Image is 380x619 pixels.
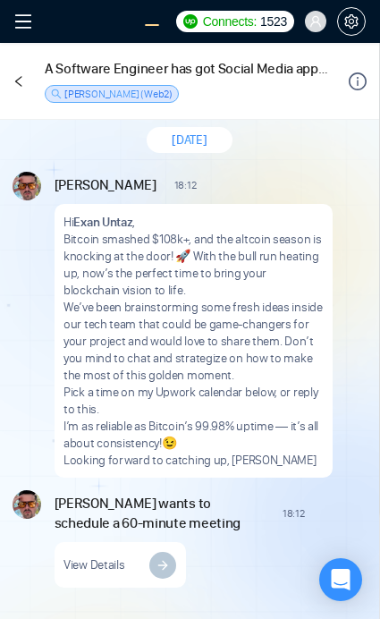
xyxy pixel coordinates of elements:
[283,506,305,521] span: 18:12
[203,12,257,31] span: Connects:
[63,418,323,452] p: I’m as reliable as Bitcoin’s 99.98% uptime — it’s all about consistency!😉
[337,14,366,29] a: setting
[174,178,197,192] span: 18:12
[73,215,132,230] strong: Exan Untaz
[338,14,365,29] span: setting
[51,89,62,99] span: search
[337,7,366,36] button: setting
[63,299,323,384] p: We’ve been brainstorming some fresh ideas inside our tech team that could be game-changers for yo...
[63,384,323,418] p: Pick a time on my Upwork calendar below, or reply to this.
[309,15,322,28] span: user
[319,558,362,601] div: Open Intercom Messenger
[63,231,323,299] p: Bitcoin smashed $108k+, and the altcoin season is knocking at the door! 🚀 With the bull run heati...
[13,490,41,519] img: Vitaliy Basiuk
[13,75,25,88] span: left
[55,175,156,195] span: [PERSON_NAME]
[349,72,367,90] span: info-circle
[172,131,207,148] span: [DATE]
[45,59,329,79] h1: A Software Engineer has got Social Media application development experience with Spring Boot
[64,88,173,100] span: [PERSON_NAME] (Web2)
[63,214,323,231] p: Hi ,
[63,452,323,469] p: Looking forward to catching up, [PERSON_NAME]
[13,172,41,200] img: Vitaliy Basiuk
[260,12,287,31] span: 1523
[55,494,265,533] span: [PERSON_NAME] wants to schedule a 60-minute meeting
[183,14,198,29] img: upwork-logo.png
[14,13,32,30] span: menu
